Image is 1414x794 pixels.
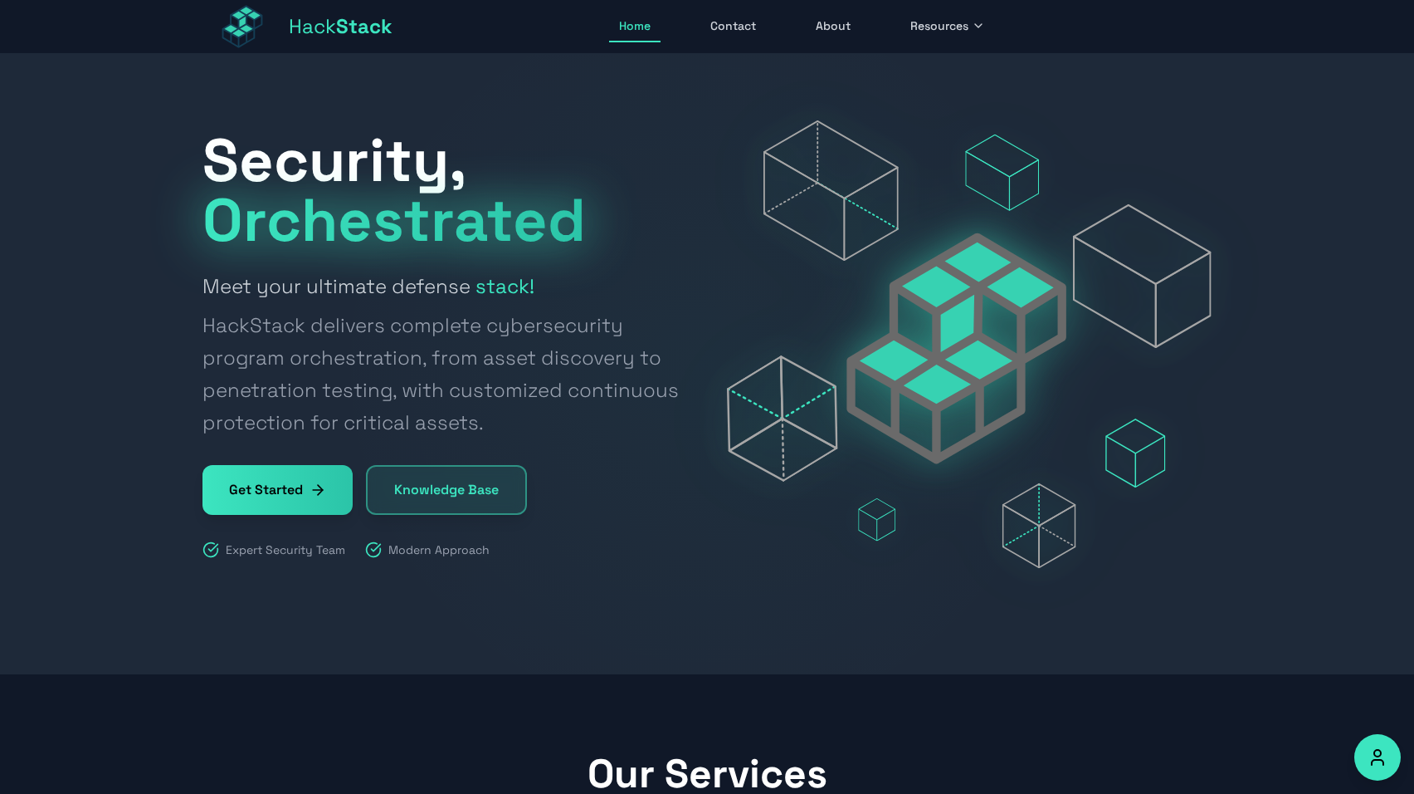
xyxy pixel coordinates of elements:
[475,273,534,299] strong: stack!
[202,182,586,258] span: Orchestrated
[365,542,490,558] div: Modern Approach
[202,130,687,250] h1: Security,
[910,17,968,34] span: Resources
[700,11,766,42] a: Contact
[202,542,345,558] div: Expert Security Team
[202,270,687,439] h2: Meet your ultimate defense
[900,11,995,42] button: Resources
[806,11,861,42] a: About
[609,11,661,42] a: Home
[202,754,1212,794] h2: Our Services
[289,13,393,40] span: Hack
[202,309,687,439] span: HackStack delivers complete cybersecurity program orchestration, from asset discovery to penetrat...
[1354,734,1401,781] button: Accessibility Options
[366,465,527,515] a: Knowledge Base
[202,465,353,515] a: Get Started
[336,13,393,39] span: Stack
